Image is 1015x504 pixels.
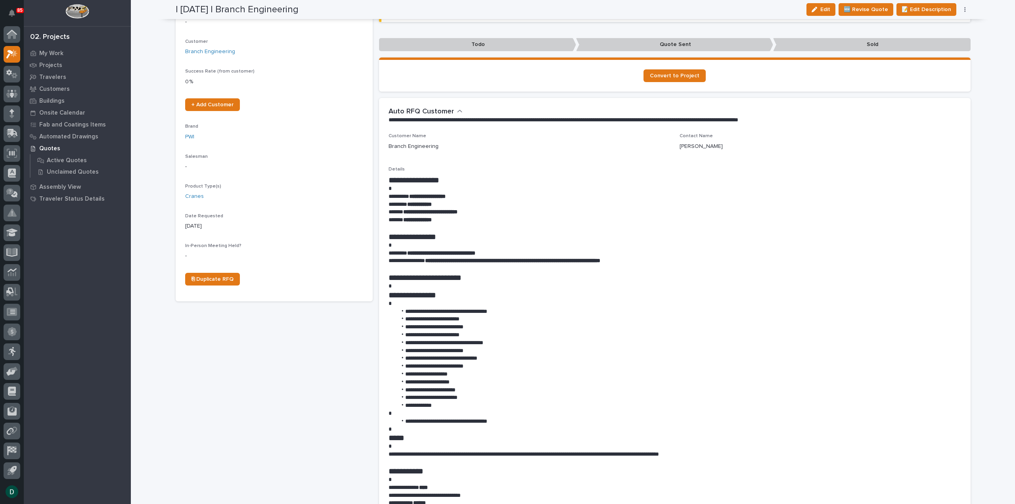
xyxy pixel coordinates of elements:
[24,95,131,107] a: Buildings
[24,47,131,59] a: My Work
[185,252,363,260] p: -
[185,184,221,189] span: Product Type(s)
[39,74,66,81] p: Travelers
[896,3,956,16] button: 📝 Edit Description
[185,154,208,159] span: Salesman
[24,119,131,130] a: Fab and Coatings Items
[389,142,439,151] p: Branch Engineering
[24,71,131,83] a: Travelers
[30,33,70,42] div: 02. Projects
[379,38,576,51] p: Todo
[185,192,204,201] a: Cranes
[39,133,98,140] p: Automated Drawings
[39,195,105,203] p: Traveler Status Details
[185,78,363,86] p: 0 %
[39,121,106,128] p: Fab and Coatings Items
[773,38,970,51] p: Sold
[650,73,699,79] span: Convert to Project
[185,39,208,44] span: Customer
[4,483,20,500] button: users-avatar
[902,5,951,14] span: 📝 Edit Description
[185,48,235,56] a: Branch Engineering
[185,98,240,111] a: + Add Customer
[839,3,893,16] button: 🆕 Revise Quote
[806,3,835,16] button: Edit
[185,214,223,218] span: Date Requested
[680,142,723,151] p: [PERSON_NAME]
[185,163,363,171] p: -
[820,6,830,13] span: Edit
[31,155,131,166] a: Active Quotes
[47,157,87,164] p: Active Quotes
[4,5,20,21] button: Notifications
[17,8,23,13] p: 85
[65,4,89,19] img: Workspace Logo
[24,83,131,95] a: Customers
[185,222,363,230] p: [DATE]
[39,62,62,69] p: Projects
[39,184,81,191] p: Assembly View
[39,98,65,105] p: Buildings
[24,130,131,142] a: Automated Drawings
[24,59,131,71] a: Projects
[389,107,463,116] button: Auto RFQ Customer
[643,69,706,82] a: Convert to Project
[185,273,240,286] a: ⎘ Duplicate RFQ
[185,18,363,26] p: -
[24,181,131,193] a: Assembly View
[389,107,454,116] h2: Auto RFQ Customer
[39,145,60,152] p: Quotes
[185,69,255,74] span: Success Rate (from customer)
[24,142,131,154] a: Quotes
[47,169,99,176] p: Unclaimed Quotes
[39,50,63,57] p: My Work
[389,167,405,172] span: Details
[10,10,20,22] div: Notifications85
[24,107,131,119] a: Onsite Calendar
[185,243,241,248] span: In-Person Meeting Held?
[192,276,234,282] span: ⎘ Duplicate RFQ
[39,86,70,93] p: Customers
[192,102,234,107] span: + Add Customer
[24,193,131,205] a: Traveler Status Details
[185,124,198,129] span: Brand
[389,134,426,138] span: Customer Name
[844,5,888,14] span: 🆕 Revise Quote
[576,38,773,51] p: Quote Sent
[39,109,85,117] p: Onsite Calendar
[31,166,131,177] a: Unclaimed Quotes
[680,134,713,138] span: Contact Name
[176,4,299,15] h2: | [DATE] | Branch Engineering
[185,133,194,141] a: PWI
